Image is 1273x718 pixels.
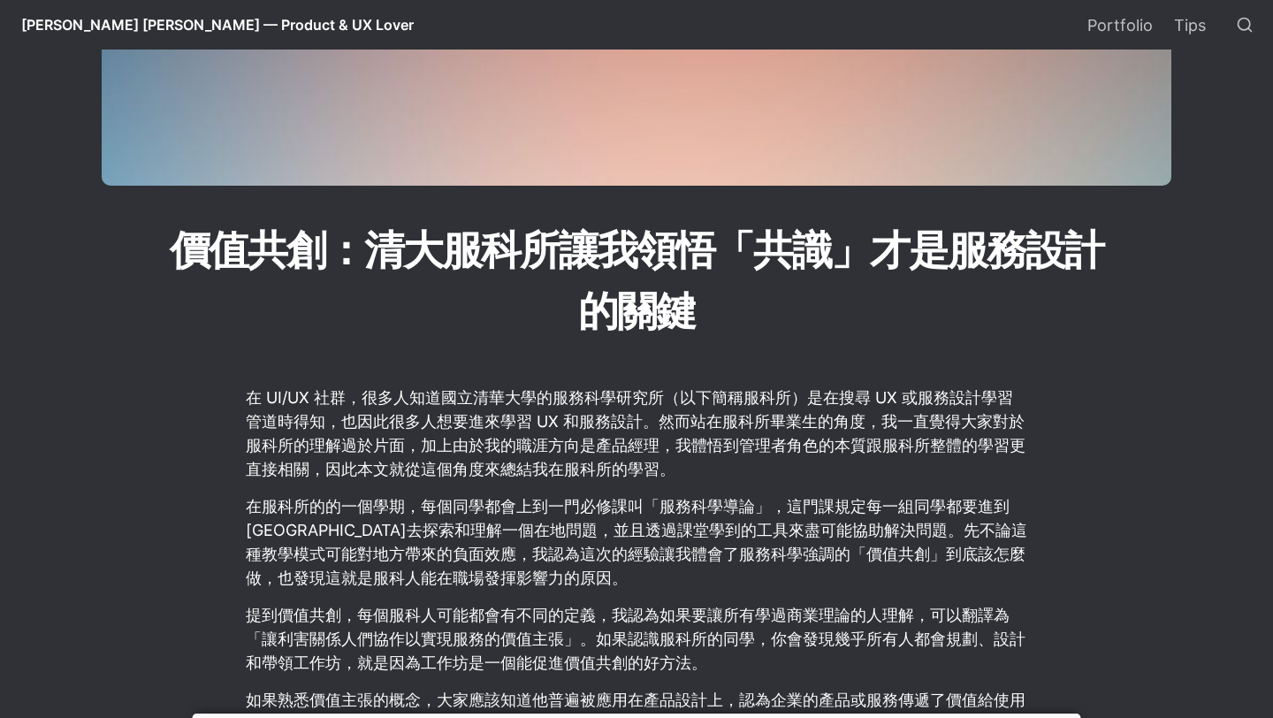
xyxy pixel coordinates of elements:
[244,600,1029,677] p: 提到價值共創，每個服科人可能都會有不同的定義，我認為如果要讓所有學過商業理論的人理解，可以翻譯為「讓利害關係人們協作以實現服務的價值主張」。如果認識服科所的同學，你會發現幾乎所有人都會規劃、設計...
[21,16,414,34] span: [PERSON_NAME] [PERSON_NAME] — Product & UX Lover
[244,383,1029,484] p: 在 UI/UX 社群，很多人知道國立清華大學的服務科學研究所（以下簡稱服科所）是在搜尋 UX 或服務設計學習管道時得知，也因此很多人想要進來學習 UX 和服務設計。然而站在服科所畢業生的角度，我...
[244,492,1029,592] p: 在服科所的的一個學期，每個同學都會上到一門必修課叫「服務科學導論」，這門課規定每一組同學都要進到[GEOGRAPHIC_DATA]去探索和理解一個在地問題，並且透過課堂學到的工具來盡可能協助解決...
[159,218,1114,343] h1: 價值共創：清大服科所讓我領悟「共識」才是服務設計的關鍵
